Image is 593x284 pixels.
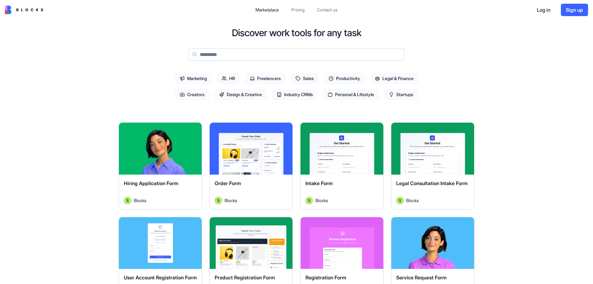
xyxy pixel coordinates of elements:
[215,197,222,204] img: Avatar
[214,89,267,100] span: Design & Creative
[291,7,305,13] div: Pricing
[124,274,197,281] span: User Account Registration Form
[175,73,212,84] span: Marketing
[255,7,279,13] div: Marketplace
[305,180,333,186] span: Intake Form
[124,180,178,186] span: Hiring Application Form
[312,4,343,15] a: Contact us
[209,122,293,210] a: Order FormAvatarBlocks
[300,122,384,210] a: Intake FormAvatarBlocks
[291,73,319,84] span: Sales
[217,73,240,84] span: HR
[215,274,275,281] span: Product Registration Form
[370,73,418,84] span: Legal & Finance
[396,180,468,186] span: Legal Consultation Intake Form
[396,197,404,204] img: Avatar
[305,274,346,281] span: Registration Form
[531,4,556,16] button: Log in
[232,27,361,38] h2: Discover work tools for any task
[119,122,202,210] a: Hiring Application FormAvatarBlocks
[245,73,286,84] span: Freelancers
[391,122,474,210] a: Legal Consultation Intake FormAvatarBlocks
[406,197,419,204] span: Blocks
[384,89,418,100] span: Startups
[286,4,309,15] a: Pricing
[561,4,588,16] button: Sign up
[324,73,365,84] span: Productivity
[124,197,131,204] img: Avatar
[317,7,338,13] div: Contact us
[134,197,146,204] span: Blocks
[323,89,379,100] span: Personal & Lifestyle
[305,197,313,204] img: Avatar
[315,197,328,204] span: Blocks
[175,89,209,100] span: Creators
[250,4,284,15] a: Marketplace
[215,180,241,186] span: Order Form
[225,197,237,204] span: Blocks
[272,89,318,100] span: Industry CRMs
[5,6,43,14] img: logo
[396,274,447,281] span: Service Request Form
